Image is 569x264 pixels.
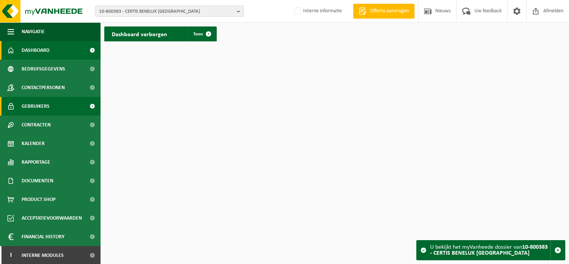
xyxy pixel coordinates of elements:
[430,244,548,256] strong: 10-800383 - CERTIS BENELUX [GEOGRAPHIC_DATA]
[22,116,51,134] span: Contracten
[22,190,55,209] span: Product Shop
[99,6,234,17] span: 10-800383 - CERTIS BENELUX [GEOGRAPHIC_DATA]
[22,134,45,153] span: Kalender
[22,227,64,246] span: Financial History
[22,209,82,227] span: Acceptatievoorwaarden
[104,26,175,41] h2: Dashboard verborgen
[193,32,203,37] span: Toon
[22,153,50,172] span: Rapportage
[95,6,244,17] button: 10-800383 - CERTIS BENELUX [GEOGRAPHIC_DATA]
[22,172,53,190] span: Documenten
[22,22,45,41] span: Navigatie
[293,6,342,17] label: Interne informatie
[353,4,414,19] a: Offerte aanvragen
[430,241,550,260] div: U bekijkt het myVanheede dossier van
[187,26,216,41] a: Toon
[22,41,50,60] span: Dashboard
[368,7,411,15] span: Offerte aanvragen
[22,60,65,78] span: Bedrijfsgegevens
[22,78,65,97] span: Contactpersonen
[22,97,50,116] span: Gebruikers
